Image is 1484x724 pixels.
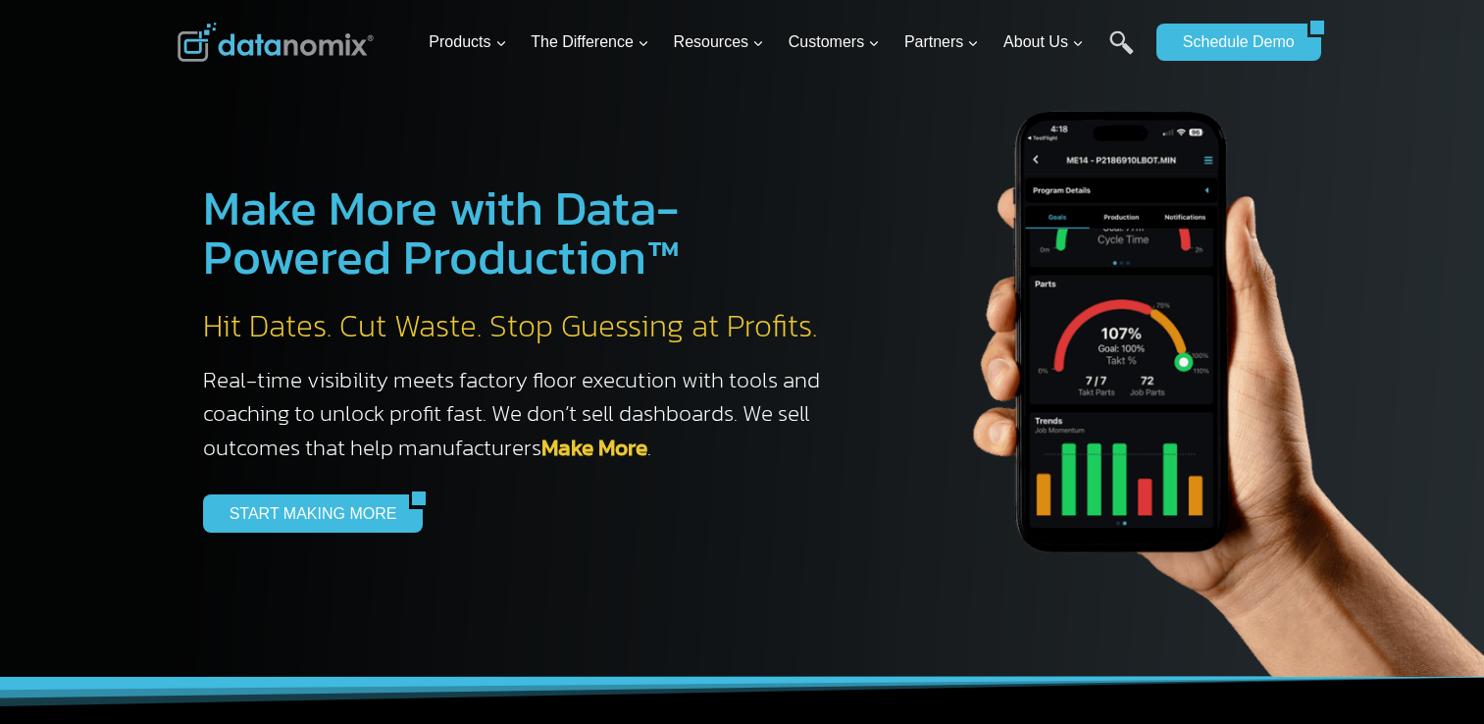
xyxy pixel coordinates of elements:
span: Customers [789,29,880,55]
a: START MAKING MORE [203,494,410,532]
h3: Real-time visibility meets factory floor execution with tools and coaching to unlock profit fast.... [203,363,841,465]
a: Schedule Demo [1156,24,1307,61]
span: Resources [674,29,764,55]
nav: Primary Navigation [421,11,1147,75]
h1: Make More with Data-Powered Production™ [203,183,841,282]
span: About Us [1003,29,1084,55]
span: Partners [904,29,979,55]
a: Make More [541,431,647,464]
span: Products [429,29,506,55]
a: Search [1109,30,1134,75]
img: Datanomix [178,23,374,62]
h2: Hit Dates. Cut Waste. Stop Guessing at Profits. [203,306,841,347]
span: The Difference [531,29,649,55]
